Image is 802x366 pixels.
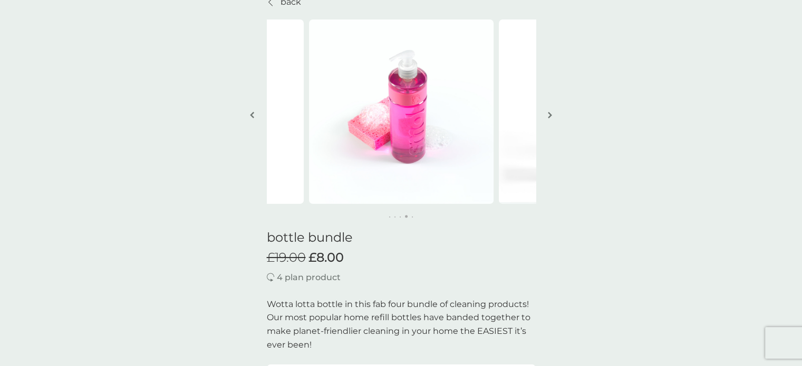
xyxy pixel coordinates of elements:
[250,111,254,119] img: left-arrow.svg
[267,298,536,351] p: Wotta lotta bottle in this fab four bundle of cleaning products! Our most popular home refill bot...
[267,250,306,265] span: £19.00
[277,271,341,284] p: 4 plan product
[548,111,552,119] img: right-arrow.svg
[308,250,344,265] span: £8.00
[267,230,536,245] h1: bottle bundle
